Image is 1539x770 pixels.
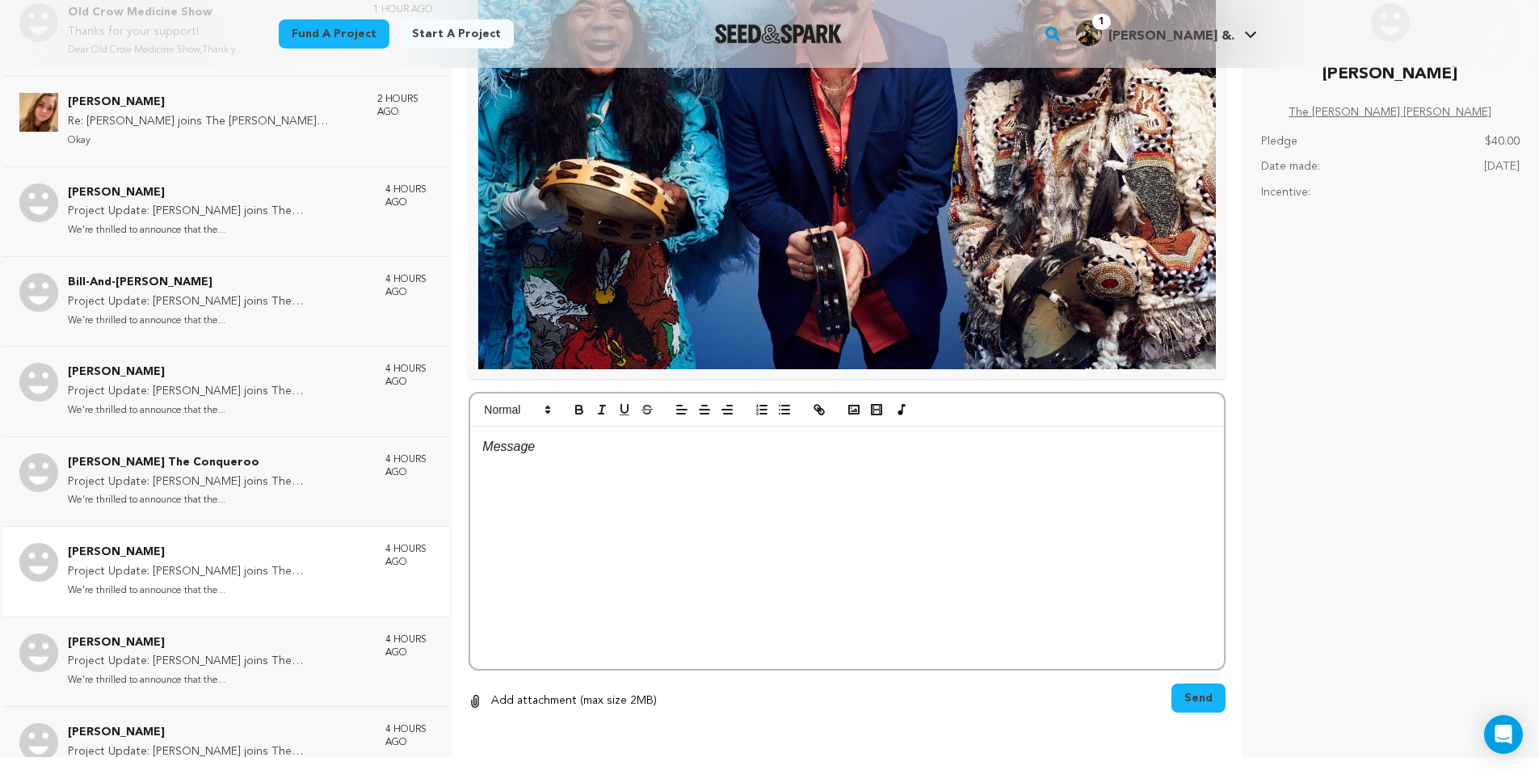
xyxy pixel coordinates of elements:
p: Project Update: [PERSON_NAME] joins The [PERSON_NAME] [PERSON_NAME]! [68,202,369,221]
p: [DATE] [1484,158,1520,177]
p: We’re thrilled to announce that the... [68,221,369,240]
p: [PERSON_NAME] [68,183,369,203]
span: [PERSON_NAME] &. [1108,30,1234,43]
a: Fund a project [279,19,389,48]
p: 4 hours ago [385,363,434,389]
p: [PERSON_NAME] [68,363,369,382]
p: Bill-And-[PERSON_NAME] [68,273,369,292]
p: We’re thrilled to announce that the... [68,312,369,330]
a: Start a project [399,19,514,48]
button: Send [1171,684,1226,713]
span: 1 [1092,14,1111,30]
p: We’re thrilled to announce that the... [68,582,369,600]
p: Add attachment (max size 2MB) [491,692,657,711]
p: Project Update: [PERSON_NAME] joins The [PERSON_NAME] [PERSON_NAME]! [68,473,369,492]
p: Project Update: [PERSON_NAME] joins The [PERSON_NAME] [PERSON_NAME]! [68,652,369,671]
p: Incentive: [1261,183,1310,203]
p: 4 hours ago [385,453,434,479]
div: Open Intercom Messenger [1484,715,1523,754]
img: 09cd6b66d8d362e4.jpg [1076,20,1102,46]
p: [PERSON_NAME] [68,93,361,112]
img: Stephen Wilson Photo [19,723,58,762]
a: The [PERSON_NAME] [PERSON_NAME] [1289,103,1491,123]
img: Eric Alan Isaacson Photo [19,633,58,672]
a: Emily Cohen &.'s Profile [1073,17,1260,46]
button: Add attachment (max size 2MB) [469,684,657,719]
img: Cary The Conqueroo Photo [19,453,58,492]
p: 4 hours ago [385,633,434,659]
p: Project Update: [PERSON_NAME] joins The [PERSON_NAME] [PERSON_NAME]! [68,382,369,402]
p: 4 hours ago [385,183,434,209]
p: [PERSON_NAME] [68,723,369,743]
img: Emma Martinez Photo [19,93,58,132]
p: 4 hours ago [385,543,434,569]
img: Bill-And-Beth Photo [19,273,58,312]
img: Wes Photo [19,543,58,582]
span: Send [1184,690,1213,706]
p: Project Update: [PERSON_NAME] joins The [PERSON_NAME] [PERSON_NAME]! [68,292,369,312]
p: Pledge [1261,133,1297,152]
p: Date made: [1261,158,1320,177]
p: We’re thrilled to announce that the... [68,491,369,510]
a: Seed&Spark Homepage [715,24,842,44]
img: Addie Hirschten Photo [19,363,58,402]
p: [PERSON_NAME] [68,543,369,562]
p: 4 hours ago [385,273,434,299]
img: Rich Kurowski Photo [19,183,58,222]
p: 2 hours ago [377,93,433,119]
div: Emily Cohen &.'s Profile [1076,20,1234,46]
p: We’re thrilled to announce that the... [68,671,369,690]
p: Project Update: [PERSON_NAME] joins The [PERSON_NAME] [PERSON_NAME]! [68,562,369,582]
span: Emily Cohen &.'s Profile [1073,17,1260,51]
p: [PERSON_NAME] [68,633,369,653]
p: Re: [PERSON_NAME] joins The [PERSON_NAME] [PERSON_NAME]! [68,112,361,132]
p: We’re thrilled to announce that the... [68,402,369,420]
img: Seed&Spark Logo Dark Mode [715,24,842,44]
p: Okay [68,132,361,150]
p: 4 hours ago [385,723,434,749]
p: $40.00 [1485,133,1520,152]
p: [PERSON_NAME] [1322,61,1457,87]
p: [PERSON_NAME] The Conqueroo [68,453,369,473]
p: Project Update: [PERSON_NAME] joins The [PERSON_NAME] [PERSON_NAME]! [68,743,369,762]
